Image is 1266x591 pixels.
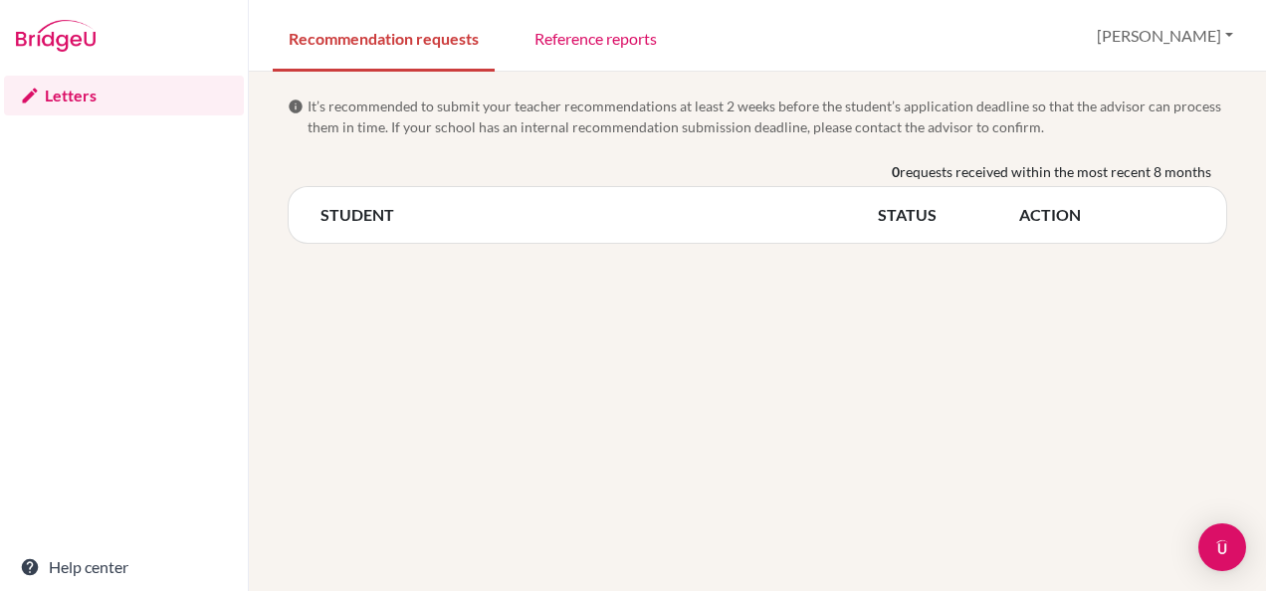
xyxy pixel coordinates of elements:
span: requests received within the most recent 8 months [900,161,1211,182]
th: STUDENT [320,203,878,227]
button: [PERSON_NAME] [1088,17,1242,55]
div: Open Intercom Messenger [1198,523,1246,571]
img: Bridge-U [16,20,96,52]
th: ACTION [1019,203,1194,227]
a: Recommendation requests [273,3,495,72]
a: Help center [4,547,244,587]
th: STATUS [878,203,1019,227]
span: It’s recommended to submit your teacher recommendations at least 2 weeks before the student’s app... [308,96,1227,137]
a: Reference reports [519,3,673,72]
a: Letters [4,76,244,115]
span: info [288,98,304,114]
b: 0 [892,161,900,182]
